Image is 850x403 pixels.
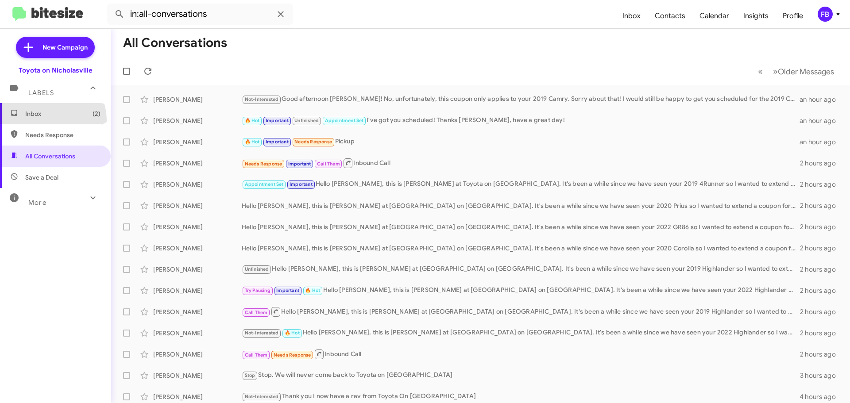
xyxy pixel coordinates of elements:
div: Hello [PERSON_NAME], this is [PERSON_NAME] at [GEOGRAPHIC_DATA] on [GEOGRAPHIC_DATA]. It's been a... [242,201,800,210]
div: Hello [PERSON_NAME], this is [PERSON_NAME] at Toyota on [GEOGRAPHIC_DATA]. It's been a while sinc... [242,179,800,189]
span: Important [290,181,313,187]
span: Not-Interested [245,330,279,336]
span: Try Pausing [245,288,270,293]
div: 2 hours ago [800,244,843,253]
span: Stop [245,372,255,378]
span: (2) [93,109,100,118]
div: 2 hours ago [800,180,843,189]
div: [PERSON_NAME] [153,286,242,295]
span: Important [266,139,289,145]
div: an hour ago [800,116,843,125]
div: [PERSON_NAME] [153,180,242,189]
a: Profile [776,3,810,29]
div: Good afternoon [PERSON_NAME]! No, unfortunately, this coupon only applies to your 2019 Camry. Sor... [242,94,800,104]
div: 2 hours ago [800,201,843,210]
span: Important [266,118,289,123]
div: Thank you I now have a rav from Toyota On [GEOGRAPHIC_DATA] [242,391,800,402]
div: [PERSON_NAME] [153,244,242,253]
div: [PERSON_NAME] [153,307,242,316]
div: 2 hours ago [800,223,843,231]
div: 2 hours ago [800,286,843,295]
span: Call Them [245,310,268,315]
div: Hello [PERSON_NAME], this is [PERSON_NAME] at [GEOGRAPHIC_DATA] on [GEOGRAPHIC_DATA]. It's been a... [242,223,800,231]
div: [PERSON_NAME] [153,116,242,125]
div: [PERSON_NAME] [153,138,242,146]
div: Hello [PERSON_NAME], this is [PERSON_NAME] at [GEOGRAPHIC_DATA] on [GEOGRAPHIC_DATA]. It's been a... [242,244,800,253]
div: Inbound Call [242,349,800,360]
span: New Campaign [42,43,88,52]
span: Not-Interested [245,96,279,102]
div: [PERSON_NAME] [153,265,242,274]
input: Search [107,4,293,25]
a: Contacts [648,3,692,29]
span: Inbox [25,109,100,118]
span: Needs Response [245,161,282,167]
span: « [758,66,763,77]
div: [PERSON_NAME] [153,201,242,210]
div: [PERSON_NAME] [153,392,242,401]
div: 4 hours ago [800,392,843,401]
span: Needs Response [274,352,311,358]
span: Save a Deal [25,173,58,182]
div: I've got you scheduled! Thanks [PERSON_NAME], have a great day! [242,115,800,126]
div: Pickup [242,137,800,147]
div: Hello [PERSON_NAME], this is [PERSON_NAME] at [GEOGRAPHIC_DATA] on [GEOGRAPHIC_DATA]. It's been a... [242,306,800,317]
span: Important [288,161,311,167]
button: Previous [753,62,768,81]
span: Call Them [245,352,268,358]
div: 2 hours ago [800,265,843,274]
span: Needs Response [294,139,332,145]
span: Appointment Set [245,181,284,187]
span: Needs Response [25,130,100,139]
button: Next [768,62,839,81]
div: Inbound Call [242,157,800,169]
div: [PERSON_NAME] [153,159,242,168]
div: FB [818,7,833,22]
div: [PERSON_NAME] [153,350,242,359]
div: [PERSON_NAME] [153,371,242,380]
span: 🔥 Hot [305,288,320,293]
h1: All Conversations [123,36,227,50]
div: Hello [PERSON_NAME], this is [PERSON_NAME] at [GEOGRAPHIC_DATA] on [GEOGRAPHIC_DATA]. It's been a... [242,328,800,338]
div: 2 hours ago [800,350,843,359]
span: Unfinished [245,266,269,272]
div: 3 hours ago [800,371,843,380]
span: 🔥 Hot [285,330,300,336]
span: Labels [28,89,54,97]
div: [PERSON_NAME] [153,329,242,338]
nav: Page navigation example [753,62,839,81]
span: Unfinished [294,118,319,123]
div: [PERSON_NAME] [153,223,242,231]
div: an hour ago [800,138,843,146]
span: 🔥 Hot [245,118,260,123]
span: Not-Interested [245,394,279,399]
div: [PERSON_NAME] [153,95,242,104]
div: 2 hours ago [800,159,843,168]
div: 2 hours ago [800,307,843,316]
div: an hour ago [800,95,843,104]
a: New Campaign [16,37,95,58]
div: Hello [PERSON_NAME], this is [PERSON_NAME] at [GEOGRAPHIC_DATA] on [GEOGRAPHIC_DATA]. It's been a... [242,264,800,274]
span: Older Messages [778,67,834,77]
span: » [773,66,778,77]
span: Call Them [317,161,340,167]
div: Stop. We will never come back to Toyota on [GEOGRAPHIC_DATA] [242,370,800,380]
span: 🔥 Hot [245,139,260,145]
span: Appointment Set [325,118,364,123]
div: 2 hours ago [800,329,843,338]
span: More [28,199,46,207]
span: All Conversations [25,152,75,161]
a: Calendar [692,3,736,29]
div: Hello [PERSON_NAME], this is [PERSON_NAME] at [GEOGRAPHIC_DATA] on [GEOGRAPHIC_DATA]. It's been a... [242,285,800,296]
button: FB [810,7,840,22]
a: Inbox [615,3,648,29]
div: Toyota on Nicholasville [19,66,93,75]
a: Insights [736,3,776,29]
span: Important [276,288,299,293]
